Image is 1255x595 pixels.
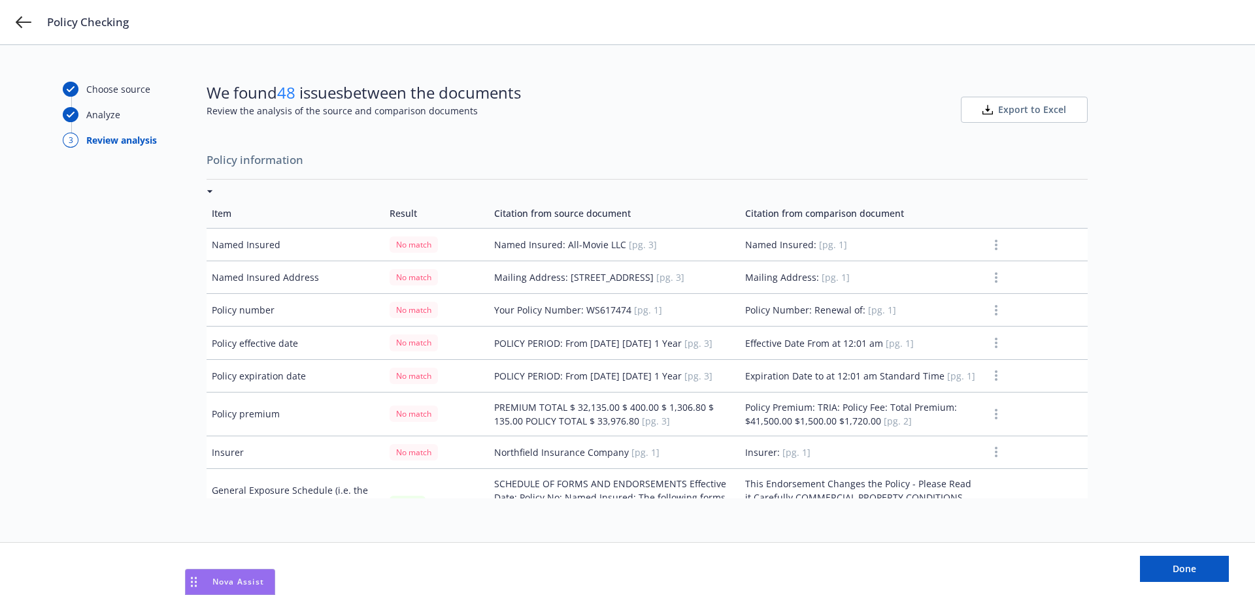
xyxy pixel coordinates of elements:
span: [pg. 1] [868,304,896,316]
div: No match [390,236,438,253]
div: Choose source [86,82,150,96]
span: [pg. 1] [634,304,662,316]
span: Nova Assist [212,576,264,587]
button: Export to Excel [961,97,1088,123]
div: No match [390,368,438,384]
td: Named Insured [207,229,384,261]
td: Mailing Address: [740,261,983,294]
button: Done [1140,556,1229,582]
span: [pg. 3] [656,271,684,283]
div: Analyze [86,108,120,121]
span: We found issues between the documents [207,82,521,104]
span: [pg. 1] [782,446,811,458]
div: Review analysis [86,133,157,147]
div: No match [390,406,438,422]
div: Drag to move [186,570,202,594]
td: Insurer: [740,436,983,468]
div: No match [390,444,438,460]
span: 48 [277,82,295,103]
td: Policy number [207,294,384,327]
td: POLICY PERIOD: From [DATE] [DATE] 1 Year [489,327,740,359]
td: Expiration Date to at 12:01 am Standard Time [740,359,983,392]
td: Your Policy Number: WS617474 [489,294,740,327]
span: Policy Checking [47,14,129,30]
span: [pg. 3] [684,337,712,349]
td: Mailing Address: [STREET_ADDRESS] [489,261,740,294]
div: 3 [63,133,78,148]
span: [pg. 3] [629,238,657,251]
td: SCHEDULE OF FORMS AND ENDORSEMENTS Effective Date: Policy No: Named Insured: The following forms ... [489,468,740,539]
span: [pg. 1] [886,337,914,349]
span: [pg. 3] [684,370,712,382]
td: Policy Premium: TRIA: Policy Fee: Total Premium: $41,500.00 $1,500.00 $1,720.00 [740,392,983,436]
td: Effective Date From at 12:01 am [740,327,983,359]
td: Item [207,199,384,229]
td: Policy premium [207,392,384,436]
span: Export to Excel [998,103,1066,116]
td: General Exposure Schedule (i.e. the schedule that applies to all line of coverages in the policy) [207,468,384,539]
td: Policy Number: Renewal of: [740,294,983,327]
td: This Endorsement Changes the Policy - Please Read it Carefully COMMERCIAL PROPERTY CONDITIONS Thi... [740,468,983,539]
td: Citation from comparison document [740,199,983,229]
span: [pg. 3] [642,415,670,427]
div: No match [390,302,438,318]
button: Nova Assist [185,569,275,595]
span: [pg. 2] [884,415,912,427]
td: Northfield Insurance Company [489,436,740,468]
span: [pg. 1] [947,370,975,382]
td: Citation from source document [489,199,740,229]
span: [pg. 1] [631,446,660,458]
td: PREMIUM TOTAL $ 32,135.00 $ 400.00 $ 1,306.80 $ 135.00 POLICY TOTAL $ 33,976.80 [489,392,740,436]
span: [pg. 1] [819,238,847,251]
td: POLICY PERIOD: From [DATE] [DATE] 1 Year [489,359,740,392]
span: Done [1173,562,1196,575]
div: No match [390,334,438,351]
div: Match [390,496,426,512]
td: Policy effective date [207,327,384,359]
div: No match [390,269,438,285]
td: Result [384,199,489,229]
td: Policy expiration date [207,359,384,392]
span: [pg. 1] [822,271,850,283]
td: Insurer [207,436,384,468]
span: Policy information [207,146,1088,174]
td: Named Insured: [740,229,983,261]
td: Named Insured Address [207,261,384,294]
span: Review the analysis of the source and comparison documents [207,104,521,118]
td: Named Insured: All-Movie LLC [489,229,740,261]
